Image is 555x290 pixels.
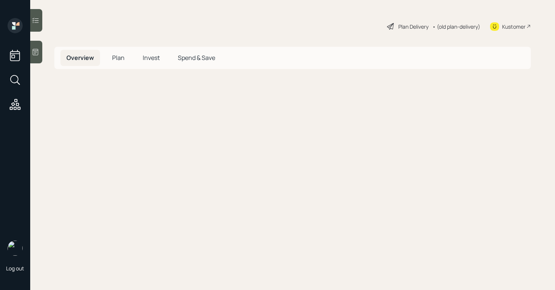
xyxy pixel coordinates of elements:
[66,54,94,62] span: Overview
[112,54,125,62] span: Plan
[432,23,480,31] div: • (old plan-delivery)
[502,23,526,31] div: Kustomer
[6,265,24,272] div: Log out
[398,23,429,31] div: Plan Delivery
[143,54,160,62] span: Invest
[8,241,23,256] img: retirable_logo.png
[178,54,215,62] span: Spend & Save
